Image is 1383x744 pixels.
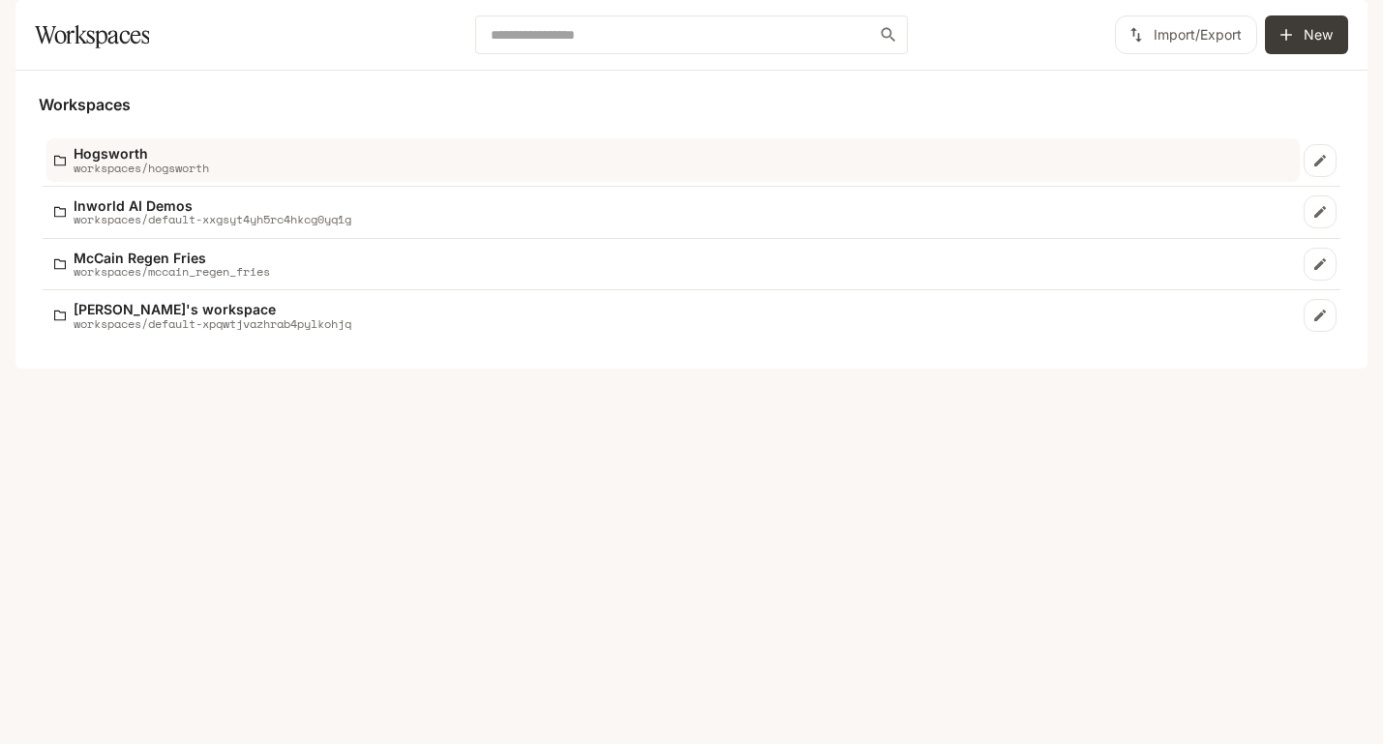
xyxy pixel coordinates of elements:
[46,294,1300,338] a: [PERSON_NAME]'s workspaceworkspaces/default-xpqwtjvazhrab4pylkohjq
[35,15,149,54] h1: Workspaces
[74,302,351,316] p: [PERSON_NAME]'s workspace
[74,146,209,161] p: Hogsworth
[1304,144,1337,177] a: Edit workspace
[46,191,1300,234] a: Inworld AI Demosworkspaces/default-xxgsyt4yh5rc4hkcg0yq1g
[74,251,270,265] p: McCain Regen Fries
[74,213,351,225] p: workspaces/default-xxgsyt4yh5rc4hkcg0yq1g
[74,162,209,174] p: workspaces/hogsworth
[46,243,1300,286] a: McCain Regen Friesworkspaces/mccain_regen_fries
[1115,15,1257,54] button: Import/Export
[1265,15,1348,54] button: Create workspace
[39,94,1344,115] h5: Workspaces
[74,198,351,213] p: Inworld AI Demos
[46,138,1300,182] a: Hogsworthworkspaces/hogsworth
[1304,299,1337,332] a: Edit workspace
[1304,195,1337,228] a: Edit workspace
[74,265,270,278] p: workspaces/mccain_regen_fries
[1304,248,1337,281] a: Edit workspace
[74,317,351,330] p: workspaces/default-xpqwtjvazhrab4pylkohjq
